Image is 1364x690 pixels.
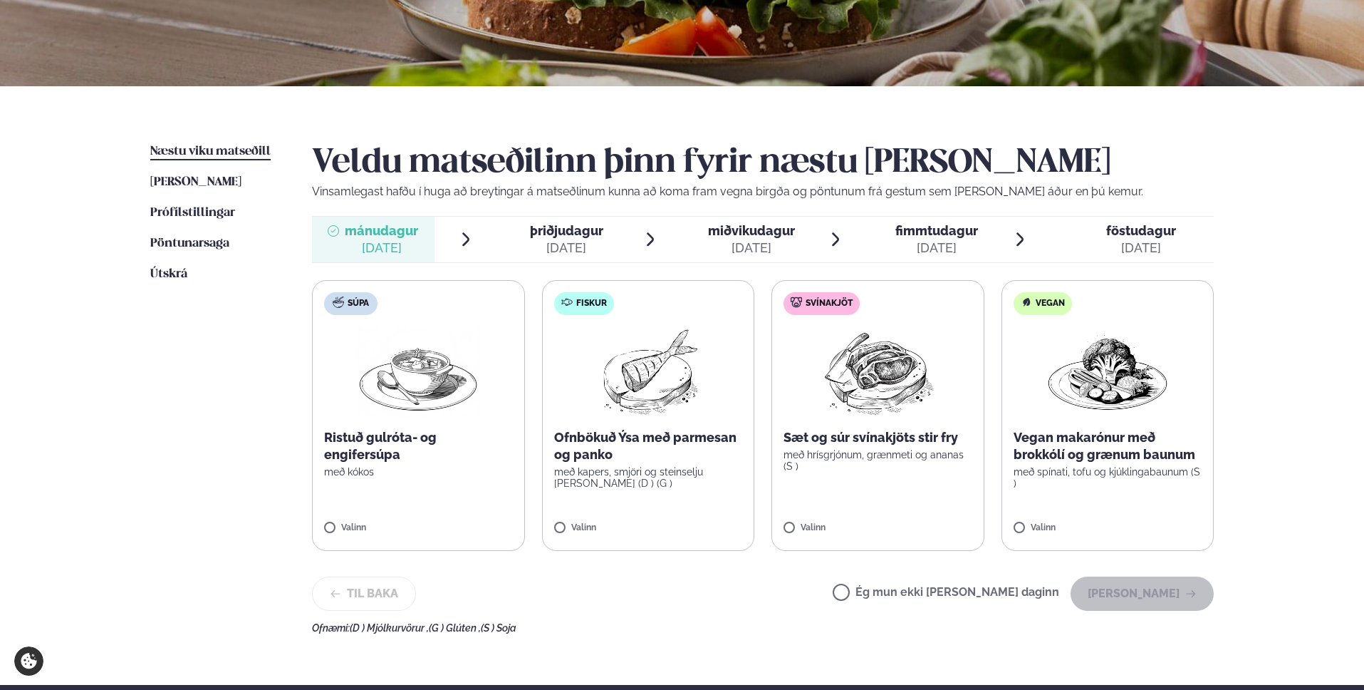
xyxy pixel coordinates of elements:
a: Cookie settings [14,647,43,676]
a: Næstu viku matseðill [150,143,271,160]
div: [DATE] [530,240,603,257]
h2: Veldu matseðilinn þinn fyrir næstu [PERSON_NAME] [312,143,1214,183]
img: soup.svg [333,297,344,308]
p: með kókos [324,466,513,478]
p: Vinsamlegast hafðu í huga að breytingar á matseðlinum kunna að koma fram vegna birgða og pöntunum... [312,183,1214,200]
p: með spínati, tofu og kjúklingabaunum (S ) [1014,466,1202,489]
img: pork.svg [791,297,802,308]
span: Vegan [1036,298,1065,309]
button: Til baka [312,577,416,611]
img: fish.svg [561,297,573,308]
span: miðvikudagur [708,223,795,238]
img: Vegan.png [1045,326,1170,418]
span: mánudagur [345,223,418,238]
img: Vegan.svg [1021,297,1032,308]
img: Soup.png [355,326,481,418]
a: Útskrá [150,266,187,283]
p: Sæt og súr svínakjöts stir fry [783,429,972,446]
span: föstudagur [1106,223,1176,238]
div: [DATE] [895,240,978,257]
div: Ofnæmi: [312,622,1214,634]
p: með hrísgrjónum, grænmeti og ananas (S ) [783,449,972,472]
span: [PERSON_NAME] [150,176,241,188]
span: (S ) Soja [481,622,516,634]
span: Útskrá [150,268,187,280]
p: Ofnbökuð Ýsa með parmesan og panko [554,429,743,463]
span: Súpa [348,298,369,309]
div: [DATE] [708,240,795,257]
span: (D ) Mjólkurvörur , [350,622,429,634]
span: Svínakjöt [806,298,853,309]
span: Næstu viku matseðill [150,145,271,158]
div: [DATE] [1106,240,1176,257]
span: þriðjudagur [530,223,603,238]
a: [PERSON_NAME] [150,174,241,191]
p: Vegan makarónur með brokkólí og grænum baunum [1014,429,1202,463]
a: Pöntunarsaga [150,235,229,252]
span: Fiskur [576,298,607,309]
a: Prófílstillingar [150,205,235,222]
span: Pöntunarsaga [150,237,229,249]
span: Prófílstillingar [150,207,235,219]
p: Ristuð gulróta- og engifersúpa [324,429,513,463]
span: (G ) Glúten , [429,622,481,634]
img: Pork-Meat.png [815,326,941,418]
div: [DATE] [345,240,418,257]
img: Fish.png [585,326,711,418]
span: fimmtudagur [895,223,978,238]
p: með kapers, smjöri og steinselju [PERSON_NAME] (D ) (G ) [554,466,743,489]
button: [PERSON_NAME] [1071,577,1214,611]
